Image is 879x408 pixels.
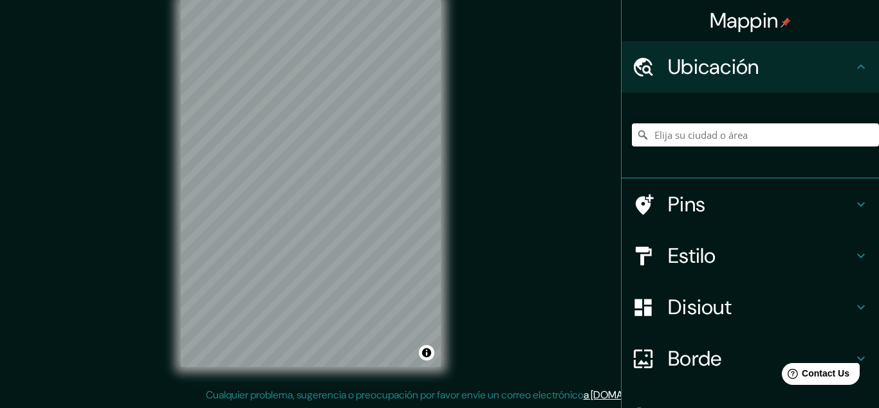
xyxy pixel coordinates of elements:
div: Pins [622,179,879,230]
iframe: Ayuda a widget lanzador [764,358,865,394]
div: Estilo [622,230,879,281]
div: Ubicación [622,41,879,93]
h4: Borde [668,346,853,371]
p: Cualquier problema, sugerencia o preocupación por favor envíe un correo electrónico . [206,387,669,403]
h4: Mappin [710,8,791,33]
img: pin-icon.png [781,17,791,28]
input: Pick your city or area [632,123,879,146]
button: Toggle attribution [419,345,434,360]
div: Borde [622,333,879,384]
h4: Ubicación [668,54,853,80]
h4: Disiout [668,294,853,320]
h4: Pins [668,191,853,217]
div: Disiout [622,281,879,333]
a: a [DOMAIN_NAME] [584,388,667,402]
h4: Estilo [668,243,853,269]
